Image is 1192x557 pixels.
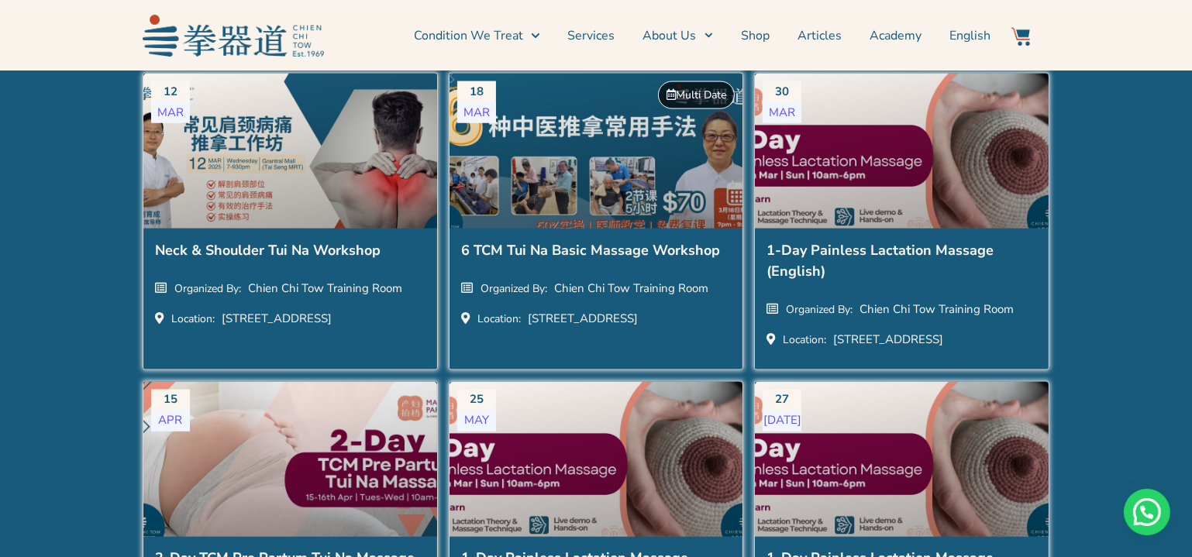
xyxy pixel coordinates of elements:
[767,240,1037,286] h2: 1-Day Painless Lactation Massage (English)
[414,16,539,55] a: Condition We Treat
[741,16,770,55] a: Shop
[798,16,842,55] a: Articles
[332,16,990,55] nav: Menu
[833,332,943,347] h6: [STREET_ADDRESS]
[658,81,735,109] div: Multi Date
[461,240,732,265] h2: 6 TCM Tui Na Basic Massage Workshop
[155,240,425,265] h2: Neck & Shoulder Tui Na Workshop
[786,302,856,317] h5: Organized By:
[568,16,615,55] a: Services
[783,332,830,347] h5: Location:
[870,16,922,55] a: Academy
[457,411,496,432] div: May
[949,26,990,45] span: English
[151,81,190,102] div: 12
[248,280,402,296] h6: Chien Chi Tow Training Room
[457,390,496,411] div: 25
[155,240,425,337] a: Neck & Shoulder Tui Na Workshop Organized By: Chien Chi Tow Training Room Location: [STREET_ADDRESS]
[949,16,990,55] a: English
[461,240,732,337] a: 6 TCM Tui Na Basic Massage Workshop Organized By: Chien Chi Tow Training Room Location: [STREET_A...
[528,311,638,326] h6: [STREET_ADDRESS]
[174,281,245,296] h5: Organized By:
[151,411,190,432] div: Apr
[222,311,332,326] h6: [STREET_ADDRESS]
[151,390,190,411] div: 15
[554,280,708,296] h6: Chien Chi Tow Training Room
[643,16,713,55] a: About Us
[171,311,219,326] h5: Location:
[860,301,1014,317] h6: Chien Chi Tow Training Room
[481,281,551,296] h5: Organized By:
[457,102,496,123] div: Mar
[763,390,801,411] div: 27
[457,81,496,102] div: 18
[767,240,1037,358] a: 1-Day Painless Lactation Massage (English) Organized By: Chien Chi Tow Training Room Location: [S...
[151,102,190,123] div: Mar
[763,102,801,123] div: Mar
[477,311,525,326] h5: Location:
[763,81,801,102] div: 30
[763,411,801,432] div: [DATE]
[1011,27,1030,46] img: Website Icon-03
